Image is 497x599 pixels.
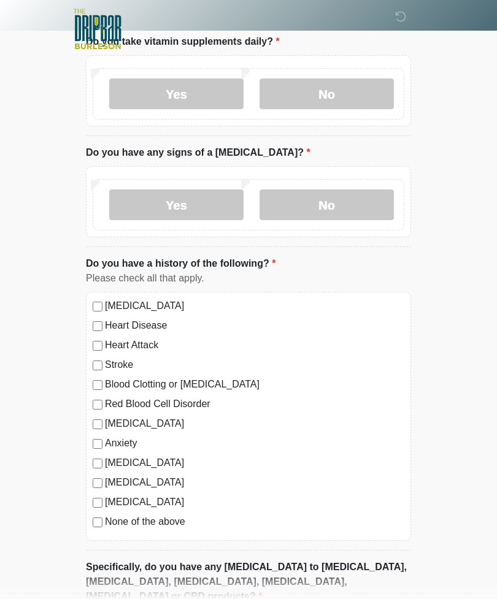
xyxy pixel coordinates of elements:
[105,495,404,510] label: [MEDICAL_DATA]
[105,299,404,314] label: [MEDICAL_DATA]
[93,518,102,528] input: None of the above
[93,381,102,391] input: Blood Clotting or [MEDICAL_DATA]
[105,378,404,392] label: Blood Clotting or [MEDICAL_DATA]
[105,515,404,530] label: None of the above
[93,361,102,371] input: Stroke
[105,358,404,373] label: Stroke
[93,420,102,430] input: [MEDICAL_DATA]
[109,79,244,110] label: Yes
[86,272,411,286] div: Please check all that apply.
[105,437,404,451] label: Anxiety
[93,341,102,351] input: Heart Attack
[93,479,102,489] input: [MEDICAL_DATA]
[105,397,404,412] label: Red Blood Cell Disorder
[93,440,102,449] input: Anxiety
[105,456,404,471] label: [MEDICAL_DATA]
[260,190,394,221] label: No
[86,146,310,161] label: Do you have any signs of a [MEDICAL_DATA]?
[86,257,275,272] label: Do you have a history of the following?
[93,322,102,332] input: Heart Disease
[93,400,102,410] input: Red Blood Cell Disorder
[109,190,244,221] label: Yes
[93,498,102,508] input: [MEDICAL_DATA]
[105,338,404,353] label: Heart Attack
[74,9,121,50] img: The DRIPBaR - Burleson Logo
[93,302,102,312] input: [MEDICAL_DATA]
[105,417,404,432] label: [MEDICAL_DATA]
[93,459,102,469] input: [MEDICAL_DATA]
[260,79,394,110] label: No
[105,476,404,490] label: [MEDICAL_DATA]
[105,319,404,334] label: Heart Disease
